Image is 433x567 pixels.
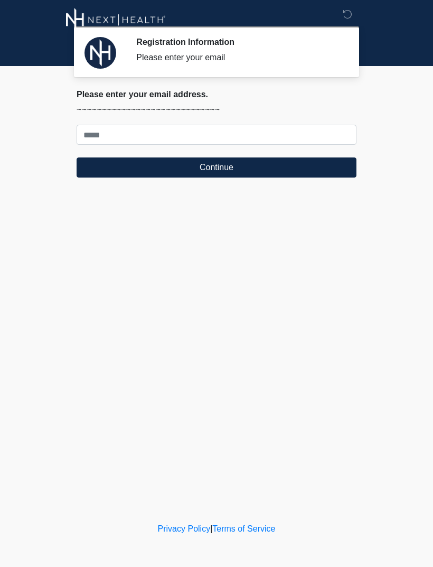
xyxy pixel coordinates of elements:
div: Please enter your email [136,51,341,64]
h2: Please enter your email address. [77,89,356,99]
img: Next-Health Montecito Logo [66,8,166,32]
button: Continue [77,157,356,178]
p: ~~~~~~~~~~~~~~~~~~~~~~~~~~~~~ [77,104,356,116]
a: Privacy Policy [158,524,211,533]
a: | [210,524,212,533]
h2: Registration Information [136,37,341,47]
a: Terms of Service [212,524,275,533]
img: Agent Avatar [84,37,116,69]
